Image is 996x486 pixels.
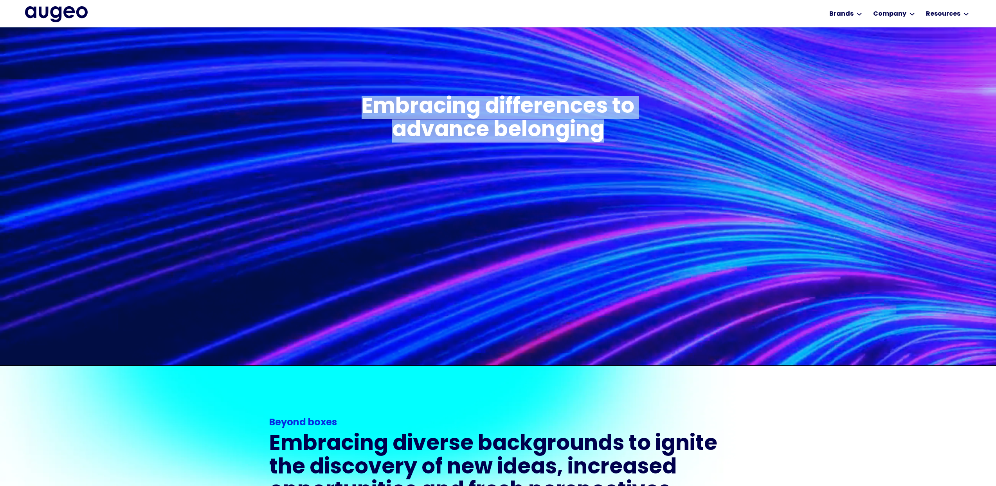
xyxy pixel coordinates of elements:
[25,6,88,22] img: Augeo's full logo in midnight blue.
[25,6,88,22] a: home
[829,9,854,19] div: Brands
[329,96,667,143] h2: Embracing differences to advance belonging
[269,416,727,430] div: Beyond boxes
[873,9,906,19] div: Company
[926,9,960,19] div: Resources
